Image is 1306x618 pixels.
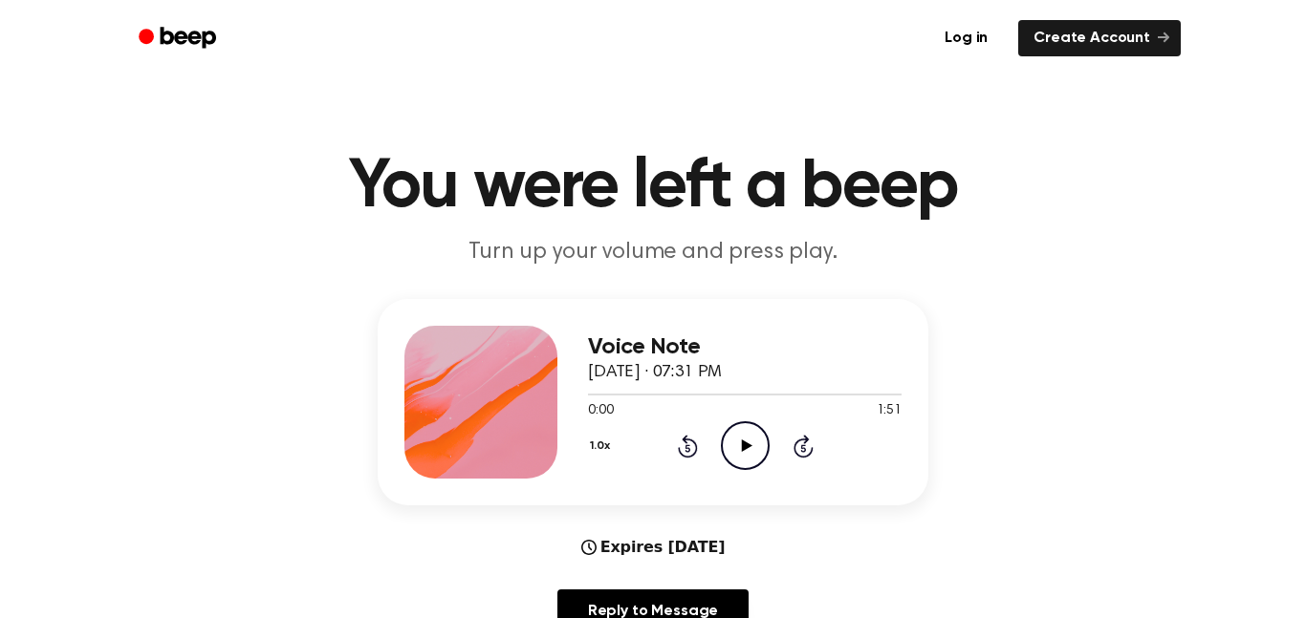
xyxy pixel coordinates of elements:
[588,334,902,360] h3: Voice Note
[163,153,1143,222] h1: You were left a beep
[125,20,233,57] a: Beep
[581,536,726,559] div: Expires [DATE]
[588,401,613,421] span: 0:00
[588,430,617,462] button: 1.0x
[286,237,1020,268] p: Turn up your volume and press play.
[877,401,902,421] span: 1:51
[925,16,1007,60] a: Log in
[1018,20,1181,56] a: Create Account
[588,364,722,381] span: [DATE] · 07:31 PM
